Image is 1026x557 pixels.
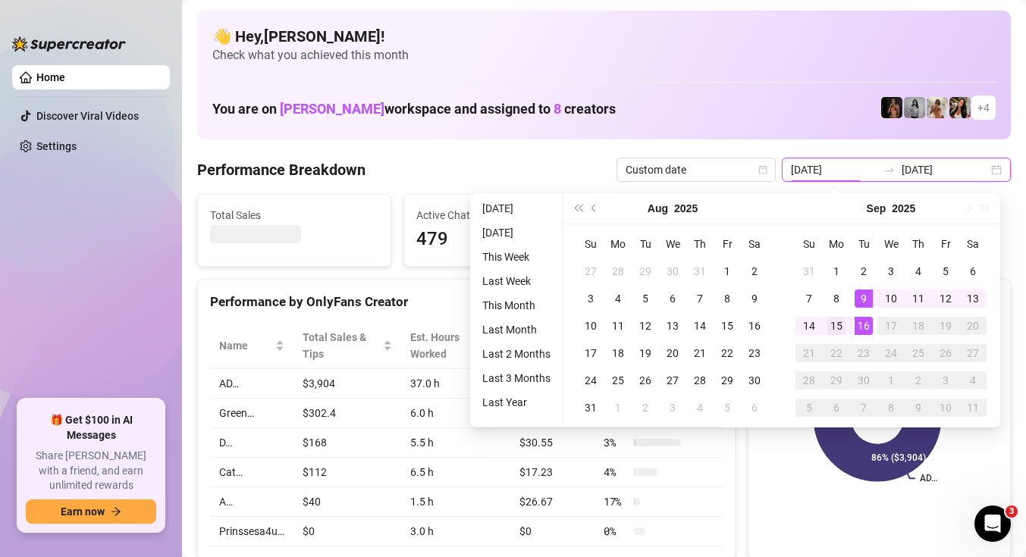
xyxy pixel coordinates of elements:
td: 2025-09-06 [741,394,768,421]
td: 2025-09-01 [604,394,632,421]
td: 2025-08-31 [795,258,823,285]
td: 2025-08-20 [659,340,686,367]
div: 22 [827,344,846,362]
td: 2025-08-09 [741,285,768,312]
td: $17.23 [510,458,595,487]
span: Custom date [626,158,767,181]
td: 2025-09-09 [850,285,877,312]
td: $168 [293,428,401,458]
span: 3 % [604,434,628,451]
div: Performance by OnlyFans Creator [210,292,723,312]
div: 13 [964,289,982,308]
td: 2025-09-03 [877,258,905,285]
img: A [904,97,925,118]
td: 2025-09-08 [823,285,850,312]
td: Prinssesa4u… [210,517,293,546]
td: 2025-08-28 [686,367,714,394]
span: 3 [1006,505,1018,518]
div: 7 [691,289,709,308]
td: 2025-08-18 [604,340,632,367]
div: 5 [937,262,955,280]
button: Earn nowarrow-right [26,499,156,524]
td: 2025-09-28 [795,367,823,394]
button: Last year (Control + left) [569,193,586,224]
div: 12 [636,317,654,335]
div: 6 [964,262,982,280]
td: 2025-08-31 [577,394,604,421]
th: Sa [959,230,987,258]
th: Th [686,230,714,258]
div: 2 [745,262,764,280]
div: 2 [636,399,654,417]
div: 4 [964,371,982,390]
div: 31 [582,399,600,417]
div: 2 [855,262,873,280]
div: 9 [745,289,764,308]
span: Name [219,337,272,354]
div: 16 [855,317,873,335]
td: 2025-09-22 [823,340,850,367]
td: 2025-09-15 [823,312,850,340]
div: 19 [636,344,654,362]
th: Name [210,323,293,369]
div: Est. Hours Worked [410,329,489,362]
button: Previous month (PageUp) [586,193,603,224]
td: 6.0 h [401,399,510,428]
td: $30.55 [510,428,595,458]
td: 2025-09-11 [905,285,932,312]
td: $0 [293,517,401,546]
h1: You are on workspace and assigned to creators [212,101,616,117]
td: 2025-09-05 [932,258,959,285]
td: 2025-08-10 [577,312,604,340]
td: 2025-10-06 [823,394,850,421]
button: Choose a month [648,193,668,224]
text: AD… [920,474,937,484]
td: $40 [293,487,401,517]
div: 9 [855,289,873,308]
div: 31 [800,262,818,280]
div: 8 [718,289,736,308]
span: Active Chats [416,207,585,224]
div: 18 [909,317,927,335]
td: 2025-10-10 [932,394,959,421]
span: Share [PERSON_NAME] with a friend, and earn unlimited rewards [26,449,156,493]
td: AD… [210,369,293,399]
td: 2025-08-22 [714,340,741,367]
div: 30 [745,371,764,390]
span: + 4 [977,99,990,116]
div: 24 [882,344,900,362]
div: 30 [664,262,682,280]
li: This Week [476,248,557,266]
div: 4 [691,399,709,417]
td: 2025-09-20 [959,312,987,340]
span: swap-right [883,164,896,176]
div: 1 [882,371,900,390]
div: 21 [800,344,818,362]
td: 2025-09-04 [686,394,714,421]
div: 7 [855,399,873,417]
td: 2025-10-02 [905,367,932,394]
div: 26 [937,344,955,362]
td: 2025-09-10 [877,285,905,312]
td: $0 [510,517,595,546]
input: End date [902,161,988,178]
div: 13 [664,317,682,335]
div: 14 [691,317,709,335]
td: 2025-08-27 [659,367,686,394]
div: 27 [664,371,682,390]
td: A… [210,487,293,517]
div: 18 [609,344,627,362]
li: [DATE] [476,199,557,217]
td: $302.4 [293,399,401,428]
th: We [877,230,905,258]
td: 6.5 h [401,458,510,487]
img: logo-BBDzfeDw.svg [12,36,126,52]
div: 8 [827,289,846,308]
div: 9 [909,399,927,417]
li: Last 2 Months [476,345,557,363]
td: 2025-07-31 [686,258,714,285]
div: 5 [800,399,818,417]
div: 4 [909,262,927,280]
td: 2025-09-12 [932,285,959,312]
h4: Performance Breakdown [197,159,366,180]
